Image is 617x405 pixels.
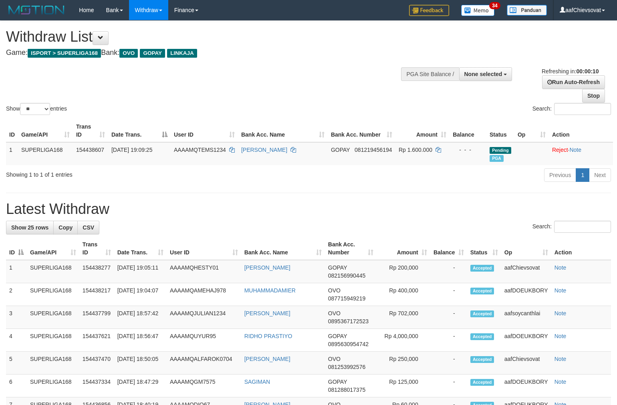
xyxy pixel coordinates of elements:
span: Marked by aafsoycanthlai [490,155,504,162]
span: Accepted [470,288,494,294]
a: SAGIMAN [244,379,270,385]
td: Rp 200,000 [377,260,430,283]
a: [PERSON_NAME] [244,310,290,316]
td: SUPERLIGA168 [18,142,73,165]
td: 2 [6,283,27,306]
th: Bank Acc. Name: activate to sort column ascending [241,237,325,260]
span: Pending [490,147,511,154]
img: panduan.png [507,5,547,16]
span: 154438607 [76,147,104,153]
a: MUHAMMADAMIER [244,287,296,294]
label: Search: [532,103,611,115]
select: Showentries [20,103,50,115]
td: [DATE] 18:56:47 [114,329,167,352]
span: Copy 0895630954742 to clipboard [328,341,369,347]
span: GOPAY [328,264,347,271]
td: SUPERLIGA168 [27,352,79,375]
td: aafChievsovat [501,260,551,283]
span: OVO [328,310,341,316]
h4: Game: Bank: [6,49,403,57]
th: ID: activate to sort column descending [6,237,27,260]
span: GOPAY [328,333,347,339]
strong: 00:00:10 [576,68,599,75]
th: Trans ID: activate to sort column ascending [73,119,108,142]
a: Note [569,147,581,153]
span: Rp 1.600.000 [399,147,432,153]
img: MOTION_logo.png [6,4,67,16]
th: Trans ID: activate to sort column ascending [79,237,114,260]
td: [DATE] 18:47:29 [114,375,167,397]
span: GOPAY [331,147,350,153]
td: - [430,352,467,375]
td: SUPERLIGA168 [27,375,79,397]
h1: Latest Withdraw [6,201,611,217]
td: AAAAMQGM7575 [167,375,241,397]
td: Rp 400,000 [377,283,430,306]
td: Rp 250,000 [377,352,430,375]
span: Copy 087715949219 to clipboard [328,295,365,302]
div: - - - [453,146,483,154]
a: CSV [77,221,99,234]
th: User ID: activate to sort column ascending [167,237,241,260]
a: 1 [576,168,589,182]
th: Bank Acc. Number: activate to sort column ascending [325,237,377,260]
td: 3 [6,306,27,329]
td: [DATE] 19:04:07 [114,283,167,306]
span: OVO [328,287,341,294]
th: User ID: activate to sort column ascending [171,119,238,142]
span: CSV [83,224,94,231]
th: Action [549,119,613,142]
th: Date Trans.: activate to sort column ascending [114,237,167,260]
div: PGA Site Balance / [401,67,459,81]
td: Rp 4,000,000 [377,329,430,352]
td: aafChievsovat [501,352,551,375]
h1: Withdraw List [6,29,403,45]
span: GOPAY [140,49,165,58]
a: Note [554,264,567,271]
span: Refreshing in: [542,68,599,75]
td: 154437621 [79,329,114,352]
div: Showing 1 to 1 of 1 entries [6,167,251,179]
td: - [430,306,467,329]
td: SUPERLIGA168 [27,260,79,283]
a: Previous [544,168,576,182]
a: Note [554,379,567,385]
td: aafDOEUKBORY [501,375,551,397]
td: 154438277 [79,260,114,283]
td: SUPERLIGA168 [27,306,79,329]
a: Next [589,168,611,182]
td: - [430,260,467,283]
td: 154437799 [79,306,114,329]
button: None selected [459,67,512,81]
span: Copy 081219456194 to clipboard [355,147,392,153]
a: Note [554,310,567,316]
td: 4 [6,329,27,352]
span: Accepted [470,379,494,386]
th: Bank Acc. Number: activate to sort column ascending [328,119,395,142]
td: 5 [6,352,27,375]
span: LINKAJA [167,49,197,58]
td: - [430,375,467,397]
a: Note [554,356,567,362]
a: [PERSON_NAME] [241,147,287,153]
label: Show entries [6,103,67,115]
a: Stop [582,89,605,103]
td: AAAAMQUYUR95 [167,329,241,352]
td: aafDOEUKBORY [501,329,551,352]
th: Bank Acc. Name: activate to sort column ascending [238,119,328,142]
span: Copy 082156990445 to clipboard [328,272,365,279]
img: Button%20Memo.svg [461,5,495,16]
td: [DATE] 18:57:42 [114,306,167,329]
a: Note [554,333,567,339]
span: Copy 0895367172523 to clipboard [328,318,369,324]
td: [DATE] 18:50:05 [114,352,167,375]
td: Rp 125,000 [377,375,430,397]
span: None selected [464,71,502,77]
th: Status: activate to sort column ascending [467,237,501,260]
th: Balance: activate to sort column ascending [430,237,467,260]
td: 1 [6,142,18,165]
td: 154437334 [79,375,114,397]
td: 154437470 [79,352,114,375]
th: ID [6,119,18,142]
input: Search: [554,221,611,233]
